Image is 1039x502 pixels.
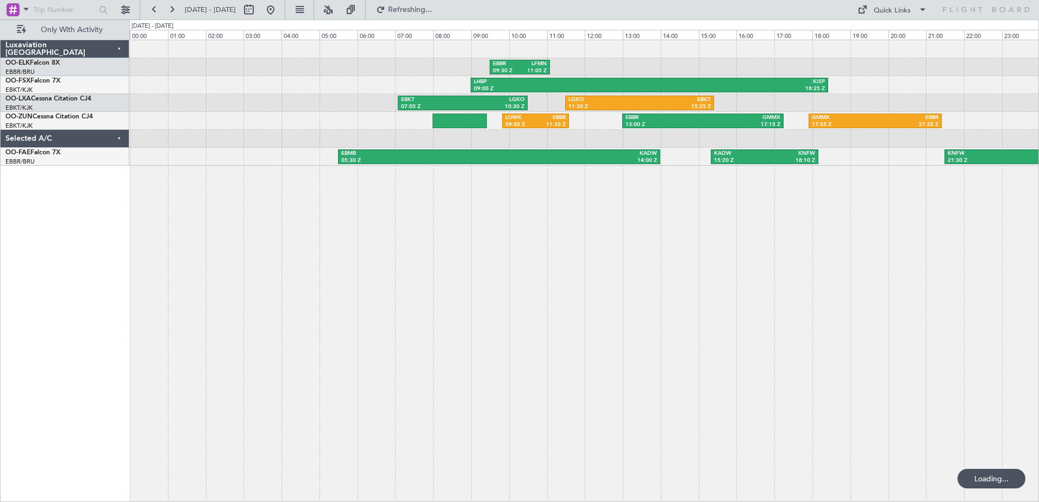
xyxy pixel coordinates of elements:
input: Trip Number [33,2,96,18]
span: [DATE] - [DATE] [185,5,236,15]
span: OO-FSX [5,78,30,84]
div: 11:35 Z [535,121,565,129]
span: OO-ZUN [5,114,33,120]
div: 15:20 Z [714,157,765,165]
a: EBBR/BRU [5,158,35,166]
a: OO-FAEFalcon 7X [5,149,60,156]
div: 12:00 [585,30,623,40]
div: 08:00 [433,30,471,40]
div: 05:30 Z [341,157,499,165]
div: EBBR [625,114,703,122]
div: 21:30 Z [948,157,1011,165]
a: OO-LXACessna Citation CJ4 [5,96,91,102]
div: 15:25 Z [640,103,711,111]
div: 11:05 Z [519,67,546,75]
div: [DATE] - [DATE] [132,22,173,31]
div: EBMB [341,150,499,158]
div: 13:00 Z [625,121,703,129]
div: Quick Links [874,5,911,16]
span: Only With Activity [28,26,115,34]
div: 11:30 Z [568,103,640,111]
div: LGKO [463,96,524,104]
div: 10:00 [509,30,547,40]
div: 05:00 [320,30,358,40]
div: LOWK [505,114,535,122]
span: OO-LXA [5,96,31,102]
a: OO-FSXFalcon 7X [5,78,60,84]
button: Refreshing... [371,1,436,18]
div: 19:00 [850,30,888,40]
div: 10:30 Z [463,103,524,111]
span: Refreshing... [387,6,433,14]
div: 18:10 Z [765,157,815,165]
div: 14:00 [661,30,699,40]
div: KNFW [765,150,815,158]
div: GMMX [812,114,875,122]
a: EBBR/BRU [5,68,35,76]
div: 06:00 [358,30,396,40]
div: EBBR [493,60,519,68]
div: 00:00 [130,30,168,40]
div: 04:00 [281,30,320,40]
div: 15:00 [699,30,737,40]
div: 17:15 Z [703,121,781,129]
div: 17:55 Z [812,121,875,129]
div: 16:00 [736,30,774,40]
a: EBKT/KJK [5,122,33,130]
div: 18:00 [812,30,850,40]
div: 17:00 [774,30,812,40]
div: KADW [714,150,765,158]
a: OO-ZUNCessna Citation CJ4 [5,114,93,120]
button: Only With Activity [12,21,118,39]
a: EBKT/KJK [5,104,33,112]
button: Quick Links [852,1,932,18]
div: 21:25 Z [875,121,938,129]
div: LGKO [568,96,640,104]
div: KNFW [948,150,1011,158]
div: 09:00 Z [474,85,649,93]
a: EBKT/KJK [5,86,33,94]
div: 09:50 Z [505,121,535,129]
div: EBBR [875,114,938,122]
div: KADW [499,150,658,158]
div: 02:00 [206,30,244,40]
span: OO-ELK [5,60,30,66]
div: 21:00 [926,30,964,40]
div: 09:00 [471,30,509,40]
div: 09:30 Z [493,67,519,75]
div: 11:00 [547,30,585,40]
div: LFMN [519,60,546,68]
span: OO-FAE [5,149,30,156]
div: LHBP [474,78,649,86]
div: 13:00 [623,30,661,40]
div: 07:05 Z [401,103,462,111]
div: 20:00 [888,30,927,40]
div: 07:00 [395,30,433,40]
div: 01:00 [168,30,206,40]
div: Loading... [957,469,1025,488]
div: KISP [649,78,825,86]
div: 18:25 Z [649,85,825,93]
div: GMMX [703,114,781,122]
a: OO-ELKFalcon 8X [5,60,60,66]
div: 22:00 [964,30,1002,40]
div: EBKT [640,96,711,104]
div: EBBR [535,114,565,122]
div: 14:00 Z [499,157,658,165]
div: EBKT [401,96,462,104]
div: 03:00 [243,30,281,40]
